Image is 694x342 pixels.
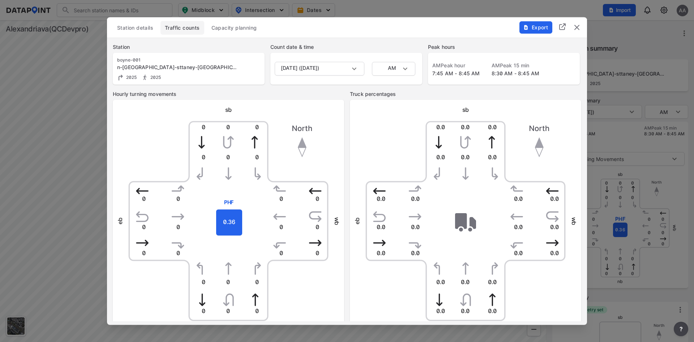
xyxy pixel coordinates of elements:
[372,62,415,75] div: AM
[432,62,480,69] label: AM Peak hour
[432,70,480,76] span: 7:45 AM - 8:45 AM
[333,217,340,225] span: wb
[678,325,684,333] span: ?
[492,62,540,69] label: AM Peak 15 min
[523,24,548,31] span: Export
[519,21,552,33] button: Export
[211,24,257,31] span: Capacity planning
[350,90,581,97] label: Truck percentages
[492,70,540,76] span: 8:30 AM - 8:45 AM
[116,218,124,224] span: eb
[225,106,232,113] span: sb
[354,218,361,224] span: eb
[124,75,137,80] span: 2025
[113,43,265,50] label: Station
[141,74,149,81] img: Pedestrian count
[113,90,344,97] label: Hourly turning movements
[117,63,236,71] div: n-jordan-sttaney-ave
[558,22,567,31] img: full_screen.b7bf9a36.svg
[113,21,581,34] div: basic tabs example
[149,75,161,80] span: 2025
[570,217,578,225] span: wb
[573,23,581,31] button: delete
[428,43,580,50] label: Peak hours
[117,24,153,31] span: Station details
[117,74,124,81] img: Turning count
[462,106,469,113] span: sb
[573,23,581,31] img: close.efbf2170.svg
[523,24,529,30] img: File%20-%20Download.70cf71cd.svg
[275,62,364,75] div: [DATE] ([DATE])
[674,322,688,336] button: more
[165,24,200,31] span: Traffic counts
[270,43,422,50] label: Count date & time
[117,57,236,63] div: boyne-001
